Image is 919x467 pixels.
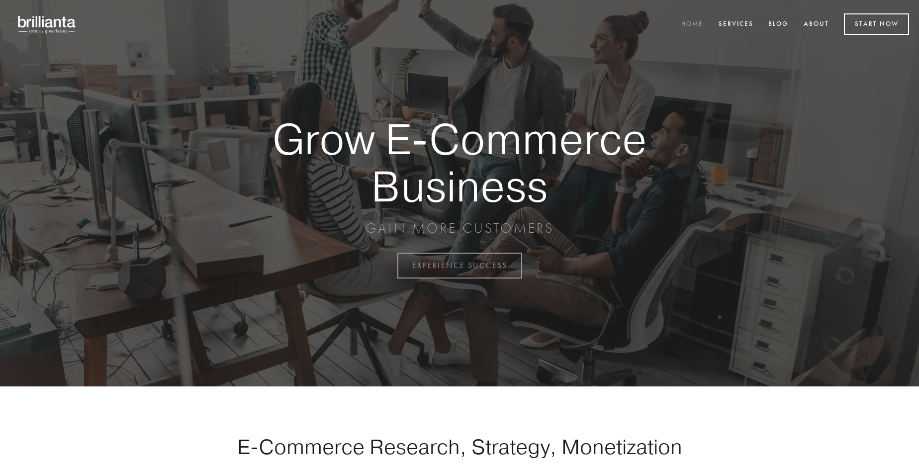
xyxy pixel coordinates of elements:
a: Home [675,16,710,33]
a: Blog [762,16,795,33]
img: brillianta - research, strategy, marketing [10,10,85,39]
a: About [797,16,835,33]
a: Services [712,16,760,33]
h1: E-Commerce Research, Strategy, Monetization [206,434,713,459]
p: GAIN MORE CUSTOMERS [238,219,681,237]
a: Start Now [844,13,909,35]
a: EXPERIENCE SUCCESS [397,253,522,279]
strong: Grow E-Commerce Business [238,115,681,209]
